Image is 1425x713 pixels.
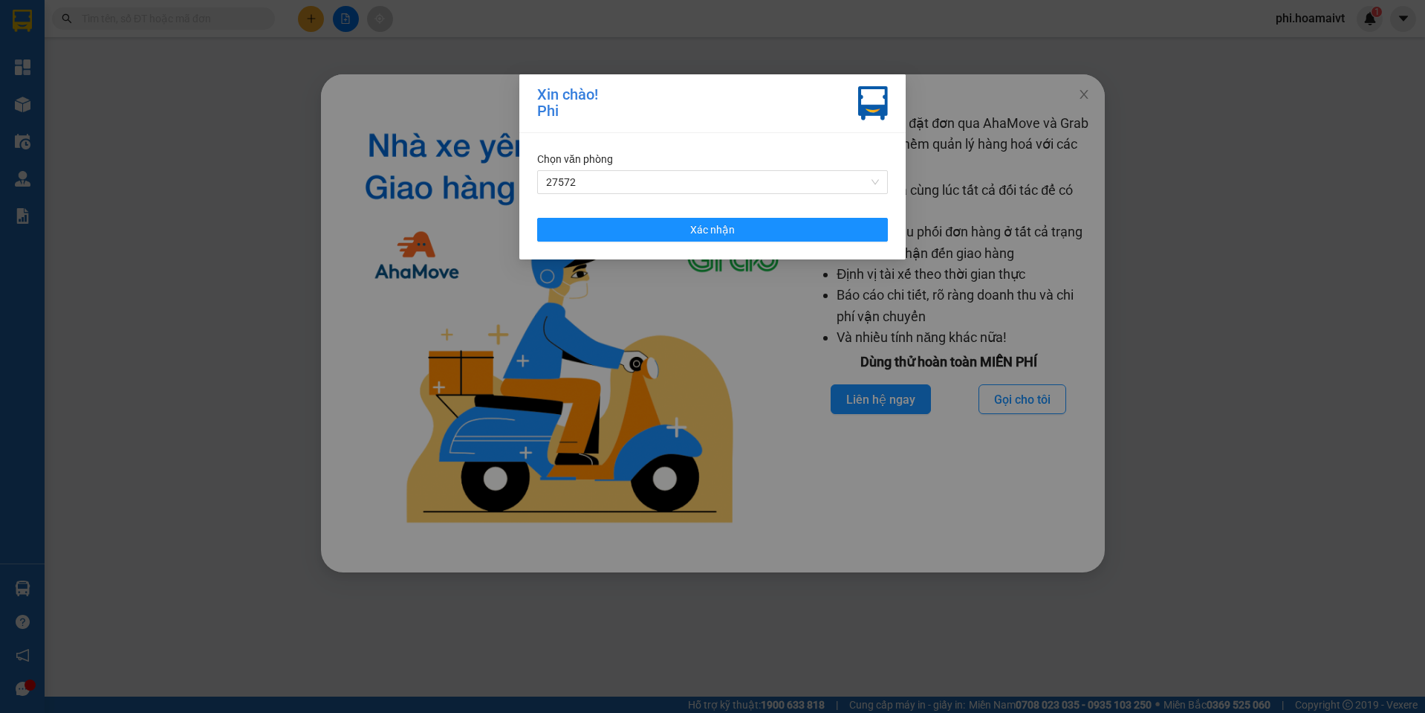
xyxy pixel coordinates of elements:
div: Xin chào! Phi [537,86,598,120]
button: Xác nhận [537,218,888,242]
img: vxr-icon [858,86,888,120]
div: Chọn văn phòng [537,151,888,167]
span: Xác nhận [690,222,735,238]
span: 27572 [546,171,879,193]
